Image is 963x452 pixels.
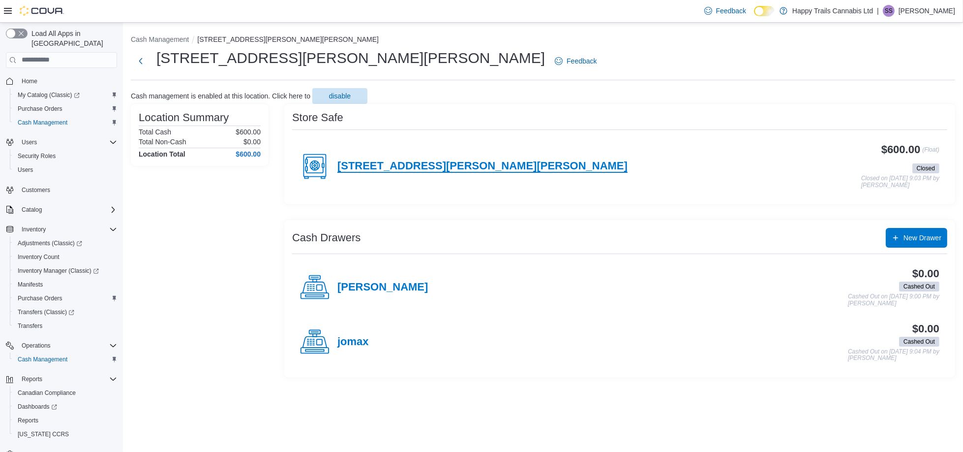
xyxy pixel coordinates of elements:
[292,232,361,244] h3: Cash Drawers
[10,116,121,129] button: Cash Management
[877,5,879,17] p: |
[18,355,67,363] span: Cash Management
[18,136,41,148] button: Users
[243,138,261,146] p: $0.00
[14,292,66,304] a: Purchase Orders
[18,239,82,247] span: Adjustments (Classic)
[14,251,117,263] span: Inventory Count
[10,149,121,163] button: Security Roles
[14,164,117,176] span: Users
[18,267,99,275] span: Inventory Manager (Classic)
[337,160,628,173] h4: [STREET_ADDRESS][PERSON_NAME][PERSON_NAME]
[14,164,37,176] a: Users
[131,92,310,100] p: Cash management is enabled at this location. Click here to
[14,117,117,129] span: Cash Management
[329,91,351,101] span: disable
[18,75,117,87] span: Home
[567,56,597,66] span: Feedback
[10,102,121,116] button: Purchase Orders
[2,135,121,149] button: Users
[14,251,63,263] a: Inventory Count
[18,373,46,385] button: Reports
[18,166,33,174] span: Users
[899,337,939,347] span: Cashed Out
[18,253,60,261] span: Inventory Count
[10,264,121,278] a: Inventory Manager (Classic)
[912,268,939,280] h3: $0.00
[903,282,935,291] span: Cashed Out
[22,77,37,85] span: Home
[899,282,939,291] span: Cashed Out
[903,337,935,346] span: Cashed Out
[848,349,939,362] p: Cashed Out on [DATE] 9:04 PM by [PERSON_NAME]
[700,1,750,21] a: Feedback
[18,389,76,397] span: Canadian Compliance
[18,403,57,411] span: Dashboards
[2,223,121,236] button: Inventory
[14,428,117,440] span: Washington CCRS
[18,430,69,438] span: [US_STATE] CCRS
[14,354,117,365] span: Cash Management
[236,128,261,136] p: $600.00
[22,206,42,214] span: Catalog
[18,152,56,160] span: Security Roles
[14,428,73,440] a: [US_STATE] CCRS
[14,265,117,277] span: Inventory Manager (Classic)
[912,163,939,173] span: Closed
[14,292,117,304] span: Purchase Orders
[14,103,66,115] a: Purchase Orders
[28,29,117,48] span: Load All Apps in [GEOGRAPHIC_DATA]
[18,224,117,235] span: Inventory
[18,322,42,330] span: Transfers
[14,415,42,426] a: Reports
[899,5,955,17] p: [PERSON_NAME]
[912,323,939,335] h3: $0.00
[18,294,62,302] span: Purchase Orders
[10,250,121,264] button: Inventory Count
[10,278,121,291] button: Manifests
[18,75,41,87] a: Home
[14,103,117,115] span: Purchase Orders
[337,336,369,349] h4: jomax
[14,415,117,426] span: Reports
[10,386,121,400] button: Canadian Compliance
[792,5,873,17] p: Happy Trails Cannabis Ltd
[2,372,121,386] button: Reports
[139,150,185,158] h4: Location Total
[14,306,117,318] span: Transfers (Classic)
[10,414,121,427] button: Reports
[14,117,71,129] a: Cash Management
[292,112,343,124] h3: Store Safe
[139,112,229,124] h3: Location Summary
[236,150,261,158] h4: $600.00
[14,306,78,318] a: Transfers (Classic)
[131,34,955,46] nav: An example of EuiBreadcrumbs
[18,204,46,216] button: Catalog
[10,319,121,333] button: Transfers
[18,340,55,352] button: Operations
[883,5,895,17] div: Sandy Sierra
[14,279,47,291] a: Manifests
[18,281,43,289] span: Manifests
[18,373,117,385] span: Reports
[2,74,121,88] button: Home
[312,88,367,104] button: disable
[10,353,121,366] button: Cash Management
[18,417,38,424] span: Reports
[10,236,121,250] a: Adjustments (Classic)
[14,150,117,162] span: Security Roles
[10,305,121,319] a: Transfers (Classic)
[14,89,84,101] a: My Catalog (Classic)
[881,144,920,156] h3: $600.00
[156,48,545,68] h1: [STREET_ADDRESS][PERSON_NAME][PERSON_NAME]
[20,6,64,16] img: Cova
[18,184,54,196] a: Customers
[131,35,189,43] button: Cash Management
[18,340,117,352] span: Operations
[22,342,51,350] span: Operations
[14,237,117,249] span: Adjustments (Classic)
[10,163,121,177] button: Users
[848,293,939,307] p: Cashed Out on [DATE] 9:00 PM by [PERSON_NAME]
[903,233,941,243] span: New Drawer
[2,183,121,197] button: Customers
